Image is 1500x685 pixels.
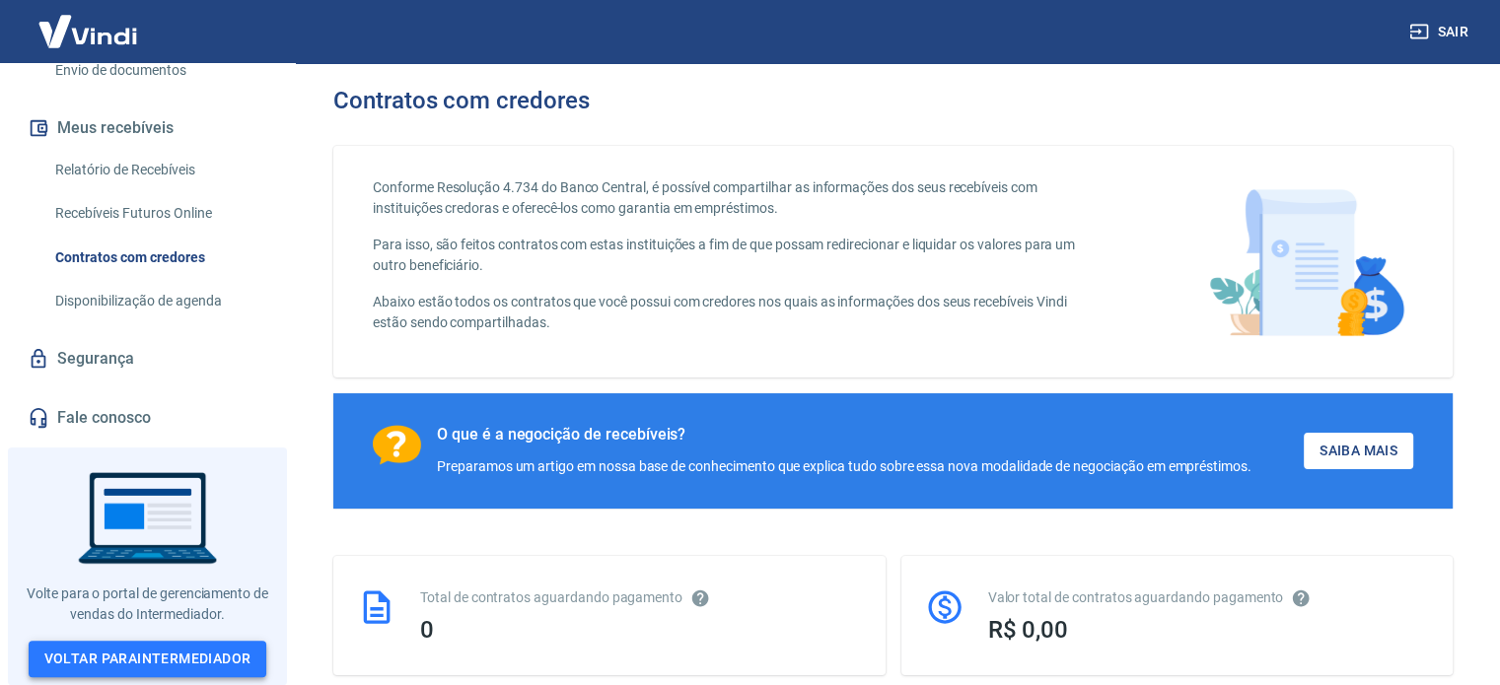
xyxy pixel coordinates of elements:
[29,641,267,677] a: Voltar paraIntermediador
[690,588,710,608] svg: Esses contratos não se referem à Vindi, mas sim a outras instituições.
[373,177,1102,219] p: Conforme Resolução 4.734 do Banco Central, é possível compartilhar as informações dos seus recebí...
[1304,433,1413,469] a: Saiba Mais
[1291,588,1311,608] svg: O valor comprometido não se refere a pagamentos pendentes na Vindi e sim como garantia a outras i...
[24,396,271,440] a: Fale conosco
[420,587,862,608] div: Total de contratos aguardando pagamento
[420,616,862,644] div: 0
[1405,14,1476,50] button: Sair
[24,106,271,150] button: Meus recebíveis
[437,425,1251,445] div: O que é a negocição de recebíveis?
[1199,177,1413,346] img: main-image.9f1869c469d712ad33ce.png
[373,235,1102,276] p: Para isso, são feitos contratos com estas instituições a fim de que possam redirecionar e liquida...
[988,616,1069,644] span: R$ 0,00
[437,456,1251,477] div: Preparamos um artigo em nossa base de conhecimento que explica tudo sobre essa nova modalidade de...
[333,87,590,114] h3: Contratos com credores
[47,238,271,278] a: Contratos com credores
[24,337,271,380] a: Segurança
[24,1,152,61] img: Vindi
[47,150,271,190] a: Relatório de Recebíveis
[47,281,271,321] a: Disponibilização de agenda
[373,292,1102,333] p: Abaixo estão todos os contratos que você possui com credores nos quais as informações dos seus re...
[47,193,271,234] a: Recebíveis Futuros Online
[988,587,1430,608] div: Valor total de contratos aguardando pagamento
[47,50,271,91] a: Envio de documentos
[373,425,421,465] img: Ícone com um ponto de interrogação.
